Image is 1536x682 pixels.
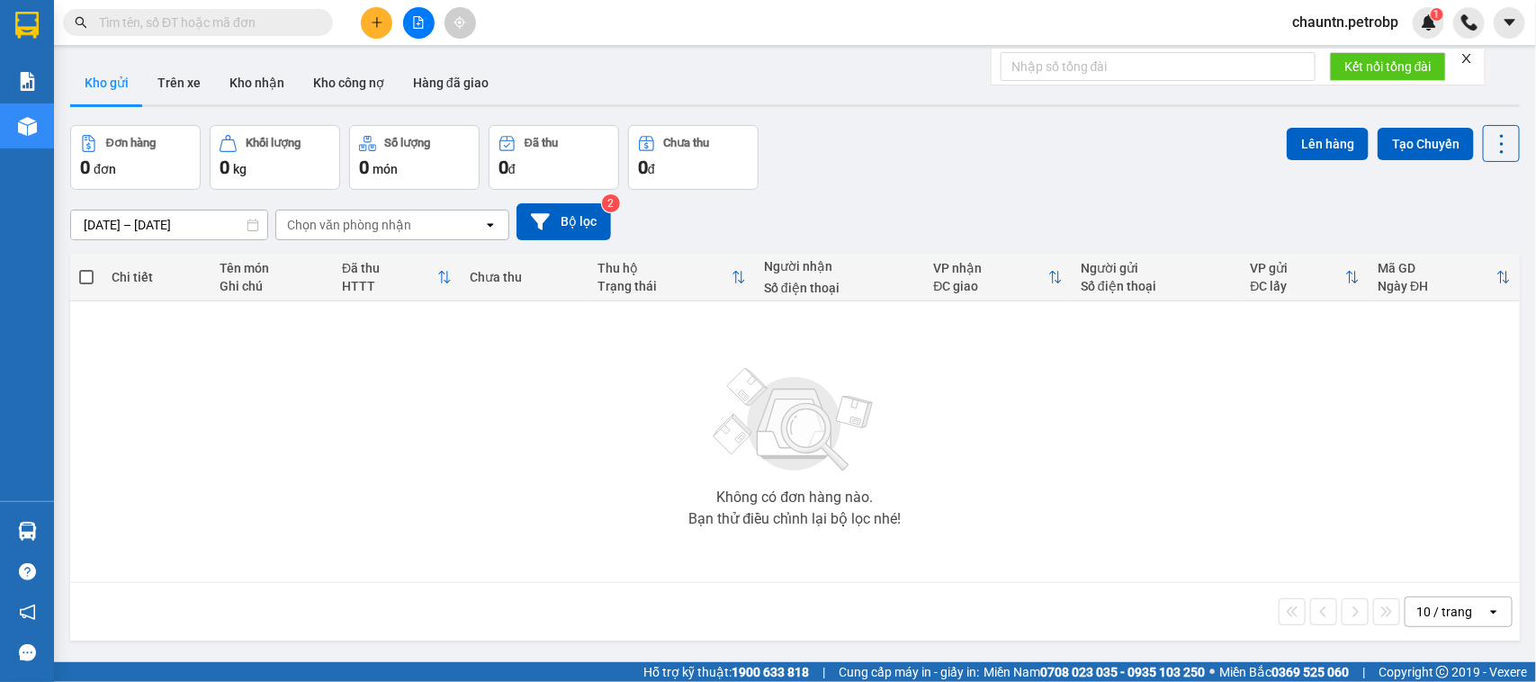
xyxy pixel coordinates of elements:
[1362,662,1365,682] span: |
[1040,665,1205,679] strong: 0708 023 035 - 0935 103 250
[839,662,979,682] span: Cung cấp máy in - giấy in:
[925,254,1073,301] th: Toggle SortBy
[15,12,39,39] img: logo-vxr
[525,137,558,149] div: Đã thu
[489,125,619,190] button: Đã thu0đ
[508,162,516,176] span: đ
[220,261,324,275] div: Tên món
[1487,605,1501,619] svg: open
[1251,261,1346,275] div: VP gửi
[220,279,324,293] div: Ghi chú
[18,522,37,541] img: warehouse-icon
[1502,14,1518,31] span: caret-down
[764,281,916,295] div: Số điện thoại
[1271,665,1349,679] strong: 0369 525 060
[18,117,37,136] img: warehouse-icon
[112,270,202,284] div: Chi tiết
[399,61,503,104] button: Hàng đã giao
[403,7,435,39] button: file-add
[1378,261,1496,275] div: Mã GD
[1330,52,1446,81] button: Kết nối tổng đài
[688,512,901,526] div: Bạn thử điều chỉnh lại bộ lọc nhé!
[333,254,461,301] th: Toggle SortBy
[705,357,885,483] img: svg+xml;base64,PHN2ZyBjbGFzcz0ibGlzdC1wbHVnX19zdmciIHhtbG5zPSJodHRwOi8vd3d3LnczLm9yZy8yMDAwL3N2Zy...
[19,644,36,661] span: message
[70,61,143,104] button: Kho gửi
[664,137,710,149] div: Chưa thu
[1421,14,1437,31] img: icon-new-feature
[361,7,392,39] button: plus
[1219,662,1349,682] span: Miền Bắc
[412,16,425,29] span: file-add
[1081,279,1233,293] div: Số điện thoại
[602,194,620,212] sup: 2
[1251,279,1346,293] div: ĐC lấy
[1369,254,1519,301] th: Toggle SortBy
[643,662,809,682] span: Hỗ trợ kỹ thuật:
[454,16,466,29] span: aim
[597,279,732,293] div: Trạng thái
[732,665,809,679] strong: 1900 633 818
[106,137,156,149] div: Đơn hàng
[1287,128,1369,160] button: Lên hàng
[1461,14,1478,31] img: phone-icon
[588,254,755,301] th: Toggle SortBy
[246,137,301,149] div: Khối lượng
[143,61,215,104] button: Trên xe
[215,61,299,104] button: Kho nhận
[1278,11,1413,33] span: chauntn.petrobp
[1242,254,1370,301] th: Toggle SortBy
[1081,261,1233,275] div: Người gửi
[19,604,36,621] span: notification
[822,662,825,682] span: |
[984,662,1205,682] span: Miền Nam
[1494,7,1525,39] button: caret-down
[597,261,732,275] div: Thu hộ
[71,211,267,239] input: Select a date range.
[287,216,411,234] div: Chọn văn phòng nhận
[18,72,37,91] img: solution-icon
[299,61,399,104] button: Kho công nợ
[342,279,437,293] div: HTTT
[934,261,1049,275] div: VP nhận
[445,7,476,39] button: aim
[628,125,759,190] button: Chưa thu0đ
[75,16,87,29] span: search
[516,203,611,240] button: Bộ lọc
[499,157,508,178] span: 0
[342,261,437,275] div: Đã thu
[1001,52,1316,81] input: Nhập số tổng đài
[1209,669,1215,676] span: ⚪️
[385,137,431,149] div: Số lượng
[1436,666,1449,678] span: copyright
[1431,8,1443,21] sup: 1
[371,16,383,29] span: plus
[349,125,480,190] button: Số lượng0món
[373,162,398,176] span: món
[764,259,916,274] div: Người nhận
[1378,128,1474,160] button: Tạo Chuyến
[470,270,579,284] div: Chưa thu
[359,157,369,178] span: 0
[648,162,655,176] span: đ
[233,162,247,176] span: kg
[1416,603,1472,621] div: 10 / trang
[1344,57,1432,76] span: Kết nối tổng đài
[1460,52,1473,65] span: close
[483,218,498,232] svg: open
[19,563,36,580] span: question-circle
[220,157,229,178] span: 0
[94,162,116,176] span: đơn
[716,490,873,505] div: Không có đơn hàng nào.
[1433,8,1440,21] span: 1
[638,157,648,178] span: 0
[70,125,201,190] button: Đơn hàng0đơn
[80,157,90,178] span: 0
[210,125,340,190] button: Khối lượng0kg
[1378,279,1496,293] div: Ngày ĐH
[99,13,311,32] input: Tìm tên, số ĐT hoặc mã đơn
[934,279,1049,293] div: ĐC giao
